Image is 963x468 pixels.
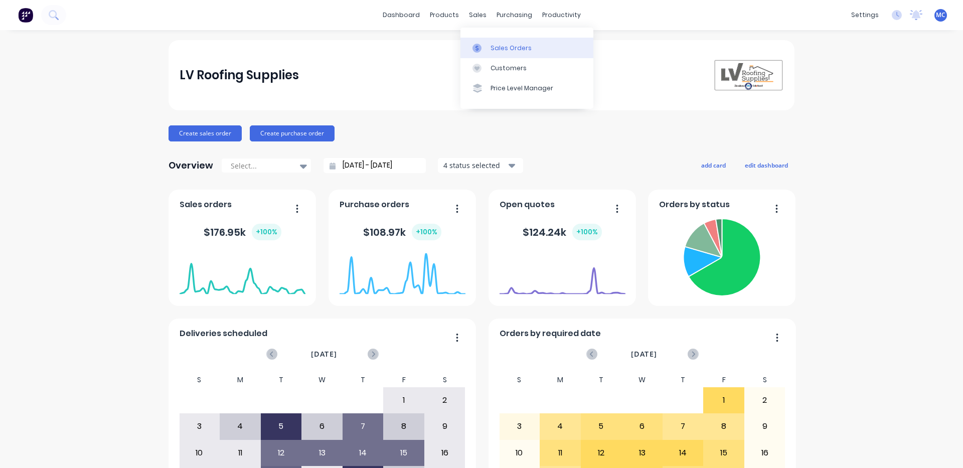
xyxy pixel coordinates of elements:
div: S [179,373,220,387]
div: F [383,373,424,387]
div: 7 [343,414,383,439]
div: W [301,373,343,387]
span: Sales orders [180,199,232,211]
div: 7 [663,414,703,439]
div: 9 [425,414,465,439]
div: 15 [704,440,744,465]
div: 11 [220,440,260,465]
div: T [581,373,622,387]
div: 11 [540,440,580,465]
button: Create purchase order [250,125,335,141]
div: 5 [581,414,621,439]
div: 10 [500,440,540,465]
div: 2 [425,388,465,413]
a: Customers [460,58,593,78]
div: 3 [180,414,220,439]
div: + 100 % [572,224,602,240]
div: 12 [581,440,621,465]
span: [DATE] [631,349,657,360]
span: Purchase orders [340,199,409,211]
div: S [744,373,785,387]
div: 8 [384,414,424,439]
div: products [425,8,464,23]
div: S [499,373,540,387]
span: Orders by required date [500,328,601,340]
div: 13 [302,440,342,465]
div: 13 [622,440,662,465]
div: T [663,373,704,387]
div: sales [464,8,492,23]
a: Price Level Manager [460,78,593,98]
span: [DATE] [311,349,337,360]
div: + 100 % [252,224,281,240]
span: Orders by status [659,199,730,211]
div: 4 [540,414,580,439]
span: Open quotes [500,199,555,211]
div: 3 [500,414,540,439]
div: + 100 % [412,224,441,240]
button: add card [695,159,732,172]
div: LV Roofing Supplies [180,65,299,85]
div: Price Level Manager [491,84,553,93]
button: 4 status selected [438,158,523,173]
div: 16 [745,440,785,465]
div: T [343,373,384,387]
img: Factory [18,8,33,23]
div: Customers [491,64,527,73]
div: productivity [537,8,586,23]
div: 1 [384,388,424,413]
div: T [261,373,302,387]
div: M [220,373,261,387]
div: 6 [622,414,662,439]
a: Sales Orders [460,38,593,58]
div: 8 [704,414,744,439]
div: 6 [302,414,342,439]
div: 1 [704,388,744,413]
div: 2 [745,388,785,413]
div: 14 [343,440,383,465]
img: LV Roofing Supplies [713,59,783,91]
div: 4 [220,414,260,439]
div: S [424,373,465,387]
div: 14 [663,440,703,465]
div: 16 [425,440,465,465]
button: Create sales order [169,125,242,141]
div: W [621,373,663,387]
div: $ 176.95k [204,224,281,240]
div: F [703,373,744,387]
div: 9 [745,414,785,439]
div: 5 [261,414,301,439]
button: edit dashboard [738,159,794,172]
div: settings [846,8,884,23]
div: 12 [261,440,301,465]
div: 10 [180,440,220,465]
div: 15 [384,440,424,465]
div: purchasing [492,8,537,23]
div: $ 108.97k [363,224,441,240]
div: Overview [169,155,213,176]
div: Sales Orders [491,44,532,53]
a: dashboard [378,8,425,23]
span: MC [936,11,945,20]
div: $ 124.24k [523,224,602,240]
div: 4 status selected [443,160,507,171]
div: M [540,373,581,387]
